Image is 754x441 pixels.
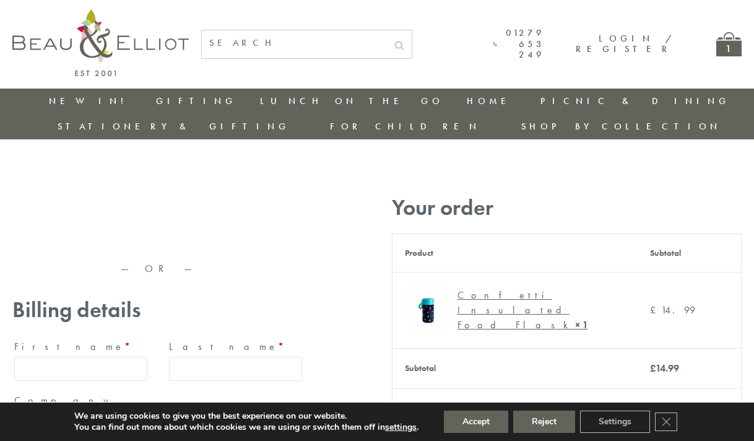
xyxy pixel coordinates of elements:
a: 1 [716,32,742,56]
a: Login / Register [576,32,673,55]
bdi: 14.99 [650,303,695,317]
span: £ [650,362,656,375]
h3: Billing details [12,297,304,323]
iframe: Secure express checkout frame [10,221,306,251]
p: You can find out more about which cookies we are using or switch them off in . [74,422,418,433]
button: settings [385,422,417,433]
a: Shop by collection [521,120,721,133]
a: New in! [49,95,132,107]
input: SEARCH [202,30,387,56]
a: 01279 653 249 [493,28,545,60]
img: Insulated food flask [405,285,451,331]
label: First name [14,337,147,357]
bdi: 14.99 [650,362,679,375]
th: Subtotal [638,234,741,272]
a: Stationery & Gifting [58,120,290,133]
a: Home [467,95,516,107]
p: We are using cookies to give you the best experience on our website. [74,411,418,422]
strong: × 1 [575,318,588,331]
label: Company name [14,391,302,430]
a: Insulated food flask Confetti Insulated Food Flask× 1 [405,285,626,336]
a: Picnic & Dining [540,95,730,107]
button: Settings [580,411,650,433]
th: Product [392,234,638,272]
div: Confetti Insulated Food Flask [457,288,617,333]
button: Reject [513,411,575,433]
iframe: Secure express checkout frame [10,190,306,220]
a: Lunch On The Go [260,95,443,107]
a: Gifting [156,95,236,107]
a: For Children [330,120,480,133]
h3: Your order [392,195,742,220]
button: Accept [444,411,508,433]
img: logo [12,9,189,76]
label: Last name [169,337,302,357]
button: Close GDPR Cookie Banner [655,413,677,431]
span: £ [650,303,661,317]
p: — OR — [12,263,304,274]
th: Subtotal [392,348,638,388]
